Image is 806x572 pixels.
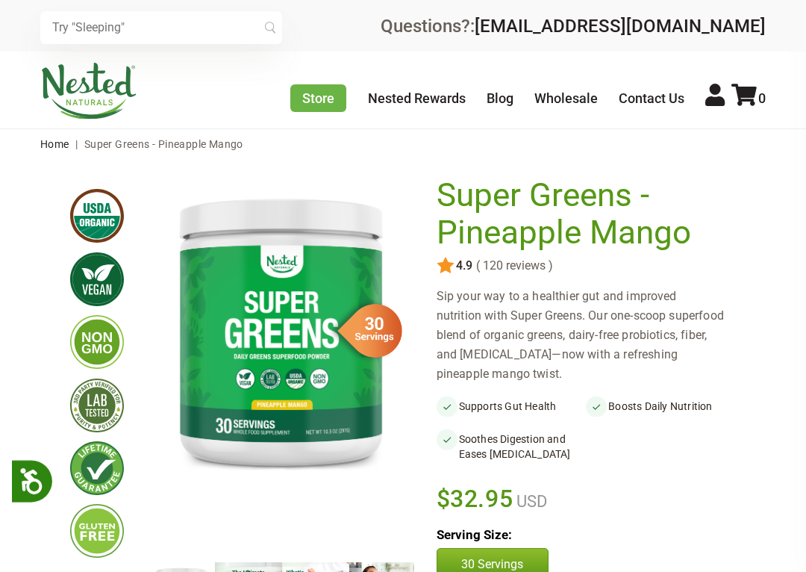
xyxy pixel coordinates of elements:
h1: Super Greens - Pineapple Mango [437,177,728,251]
img: sg-servings-30.png [328,299,402,363]
span: | [72,138,81,150]
a: Store [290,84,346,112]
img: vegan [70,252,124,306]
span: $32.95 [437,482,513,515]
span: Super Greens - Pineapple Mango [84,138,243,150]
a: [EMAIL_ADDRESS][DOMAIN_NAME] [475,16,766,37]
img: usdaorganic [70,189,124,243]
div: Questions?: [381,17,766,35]
img: thirdpartytested [70,379,124,432]
img: glutenfree [70,504,124,558]
img: gmofree [70,315,124,369]
img: lifetimeguarantee [70,441,124,495]
a: Contact Us [619,90,684,106]
span: USD [513,492,547,511]
span: 4.9 [454,259,472,273]
div: Sip your way to a healthier gut and improved nutrition with Super Greens. Our one-scoop superfood... [437,287,736,384]
img: Super Greens - Pineapple Mango [148,177,414,483]
a: Nested Rewards [368,90,466,106]
a: Home [40,138,69,150]
a: Wholesale [534,90,598,106]
b: Serving Size: [437,527,512,542]
li: Boosts Daily Nutrition [586,396,736,417]
input: Try "Sleeping" [40,11,282,44]
span: 0 [758,90,766,106]
img: star.svg [437,257,454,275]
a: Blog [487,90,513,106]
img: Nested Naturals [40,63,137,119]
li: Supports Gut Health [437,396,587,417]
span: ( 120 reviews ) [472,259,553,273]
a: 0 [731,90,766,106]
nav: breadcrumbs [40,129,766,159]
li: Soothes Digestion and Eases [MEDICAL_DATA] [437,429,587,464]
